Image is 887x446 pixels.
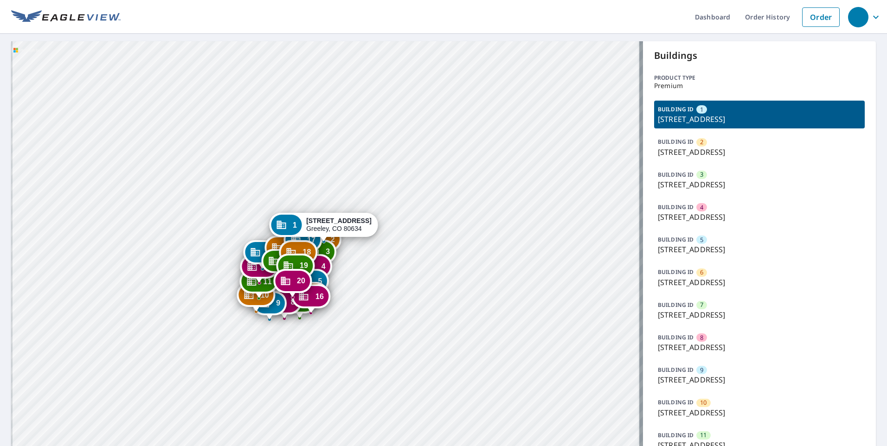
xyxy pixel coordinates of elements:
[297,277,305,284] span: 20
[700,236,703,244] span: 5
[237,283,276,312] div: Dropped pin, building 10, Commercial property, 3950 W 12th St Greeley, CO 80634
[658,171,694,178] p: BUILDING ID
[273,269,312,298] div: Dropped pin, building 20, Commercial property, 3950 W 12th St Greeley, CO 80634
[279,240,317,269] div: Dropped pin, building 18, Commercial property, 3950 W 12th St Greeley, CO 80634
[700,300,703,309] span: 7
[276,299,280,306] span: 9
[700,431,707,440] span: 11
[658,431,694,439] p: BUILDING ID
[700,203,703,212] span: 4
[700,138,703,147] span: 2
[321,263,326,270] span: 4
[240,255,278,283] div: Dropped pin, building 12, Commercial property, 3950 W 12th St Greeley, CO 80634
[318,278,322,285] span: 5
[658,236,694,243] p: BUILDING ID
[306,217,372,224] strong: [STREET_ADDRESS]
[11,10,121,24] img: EV Logo
[658,342,861,353] p: [STREET_ADDRESS]
[658,211,861,223] p: [STREET_ADDRESS]
[264,236,303,264] div: Dropped pin, building 14, Commercial property, 3950 W 12th St Greeley, CO 80634
[261,292,269,299] span: 10
[326,248,330,255] span: 3
[302,248,311,255] span: 18
[658,309,861,320] p: [STREET_ADDRESS]
[700,268,703,277] span: 6
[658,333,694,341] p: BUILDING ID
[264,278,272,285] span: 11
[658,301,694,309] p: BUILDING ID
[802,7,840,27] a: Order
[240,269,278,298] div: Dropped pin, building 11, Commercial property, 3950 W 12th St Greeley, CO 80634
[293,222,297,229] span: 1
[658,105,694,113] p: BUILDING ID
[654,49,865,63] p: Buildings
[658,374,861,385] p: [STREET_ADDRESS]
[298,254,332,283] div: Dropped pin, building 4, Commercial property, 3950 W 12th St Greeley, CO 80634
[700,105,703,114] span: 1
[658,179,861,190] p: [STREET_ADDRESS]
[658,398,694,406] p: BUILDING ID
[658,114,861,125] p: [STREET_ADDRESS]
[269,213,378,242] div: Dropped pin, building 1, Commercial property, 3950 W 12th St Greeley, CO 80634
[658,268,694,276] p: BUILDING ID
[658,407,861,418] p: [STREET_ADDRESS]
[658,244,861,255] p: [STREET_ADDRESS]
[315,293,324,300] span: 16
[700,333,703,342] span: 8
[654,82,865,89] p: Premium
[276,254,315,282] div: Dropped pin, building 19, Commercial property, 3950 W 12th St Greeley, CO 80634
[700,366,703,375] span: 9
[292,284,330,313] div: Dropped pin, building 16, Commercial property, 3950 W 12th St Greeley, CO 80634
[306,217,372,233] div: Greeley, CO 80634
[658,138,694,146] p: BUILDING ID
[658,366,694,374] p: BUILDING ID
[700,398,707,407] span: 10
[700,170,703,179] span: 3
[658,277,861,288] p: [STREET_ADDRESS]
[658,203,694,211] p: BUILDING ID
[658,147,861,158] p: [STREET_ADDRESS]
[291,299,295,306] span: 8
[243,240,282,269] div: Dropped pin, building 13, Commercial property, 3950 W 12th St Greeley, CO 80634
[300,262,308,269] span: 19
[654,74,865,82] p: Product type
[261,249,300,278] div: Dropped pin, building 15, Commercial property, 3950 W 12th St Greeley, CO 80634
